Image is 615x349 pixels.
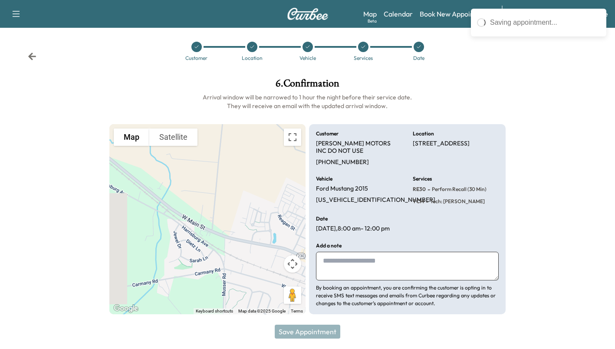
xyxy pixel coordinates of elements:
p: [STREET_ADDRESS] [413,140,470,148]
h6: Customer [316,131,339,136]
img: Curbee Logo [287,8,329,20]
img: Google [112,303,140,314]
span: Perform Recall (30 Min) [430,186,487,193]
p: Ford Mustang 2015 [316,185,368,193]
div: Beta [368,18,377,24]
p: [PERSON_NAME] MOTORS INC DO NOT USE [316,140,402,155]
a: Open this area in Google Maps (opens a new window) [112,303,140,314]
div: Date [413,56,424,61]
a: Calendar [384,9,413,19]
h6: Arrival window will be narrowed to 1 hour the night before their service date. They will receive ... [109,93,506,110]
span: Map data ©2025 Google [238,309,286,313]
button: Keyboard shortcuts [196,308,233,314]
button: Show street map [114,128,149,146]
button: Drag Pegman onto the map to open Street View [284,286,301,304]
div: Back [28,52,36,61]
p: [PHONE_NUMBER] [316,158,369,166]
button: Show satellite imagery [149,128,197,146]
div: Customer [185,56,207,61]
button: Toggle fullscreen view [284,128,301,146]
a: Book New Appointment [420,9,493,19]
p: [US_VEHICLE_IDENTIFICATION_NUMBER] [316,196,435,204]
div: Saving appointment... [490,17,600,28]
h6: Date [316,216,328,221]
a: MapBeta [363,9,377,19]
button: Map camera controls [284,255,301,273]
div: Services [354,56,373,61]
h6: Location [413,131,434,136]
h6: Add a note [316,243,342,248]
div: Location [242,56,263,61]
div: Vehicle [299,56,316,61]
p: By booking an appointment, you are confirming the customer is opting in to receive SMS text messa... [316,284,498,307]
a: Terms [291,309,303,313]
span: - [426,185,430,194]
span: Tech: Colton M [428,198,485,205]
h1: 6 . Confirmation [109,78,506,93]
span: RE30 [413,186,426,193]
h6: Vehicle [316,176,332,181]
span: TCM [413,198,424,205]
span: - [424,197,428,206]
p: [DATE] , 8:00 am - 12:00 pm [316,225,390,233]
h6: Services [413,176,432,181]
